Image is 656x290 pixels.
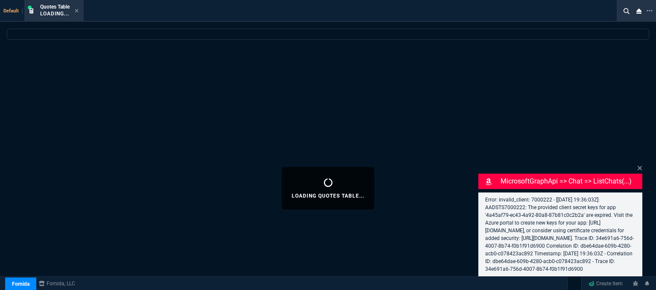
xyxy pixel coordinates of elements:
p: Error: invalid_client: 7000222 - [[DATE] 19:36:03Z]: AADSTS7000222: The provided client secret ke... [485,196,635,273]
nx-icon: Close Tab [75,8,79,15]
nx-icon: Open New Tab [647,7,653,15]
span: Default [3,8,23,14]
a: Create Item [585,277,626,290]
a: msbcCompanyName [36,280,78,287]
p: Loading... [40,10,70,17]
p: Loading Quotes Table... [292,192,364,199]
nx-icon: Search [620,6,633,16]
nx-icon: Close Workbench [633,6,645,16]
p: MicrosoftGraphApi => chat => listChats(...) [501,176,641,186]
span: Quotes Table [40,4,70,10]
